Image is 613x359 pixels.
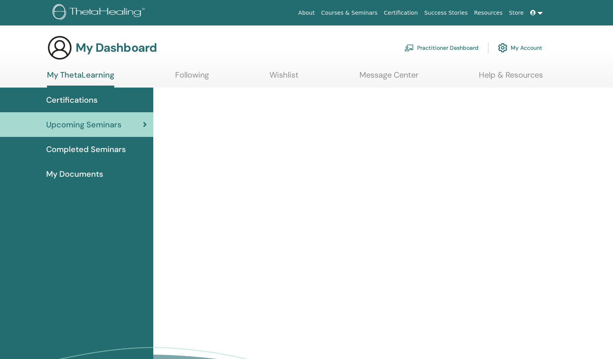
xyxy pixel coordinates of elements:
img: chalkboard-teacher.svg [404,44,414,51]
span: Certifications [46,94,98,106]
img: logo.png [53,4,148,22]
a: Message Center [359,70,418,86]
a: Success Stories [421,6,471,20]
a: Help & Resources [479,70,543,86]
span: My Documents [46,168,103,180]
span: Completed Seminars [46,143,126,155]
a: Resources [471,6,506,20]
h3: My Dashboard [76,41,157,55]
a: Courses & Seminars [318,6,381,20]
a: My Account [498,39,542,57]
a: Certification [381,6,421,20]
span: Upcoming Seminars [46,119,121,131]
img: generic-user-icon.jpg [47,35,72,60]
a: Store [506,6,527,20]
a: Wishlist [269,70,299,86]
img: cog.svg [498,41,508,55]
a: My ThetaLearning [47,70,114,88]
a: About [295,6,318,20]
a: Following [175,70,209,86]
a: Practitioner Dashboard [404,39,478,57]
